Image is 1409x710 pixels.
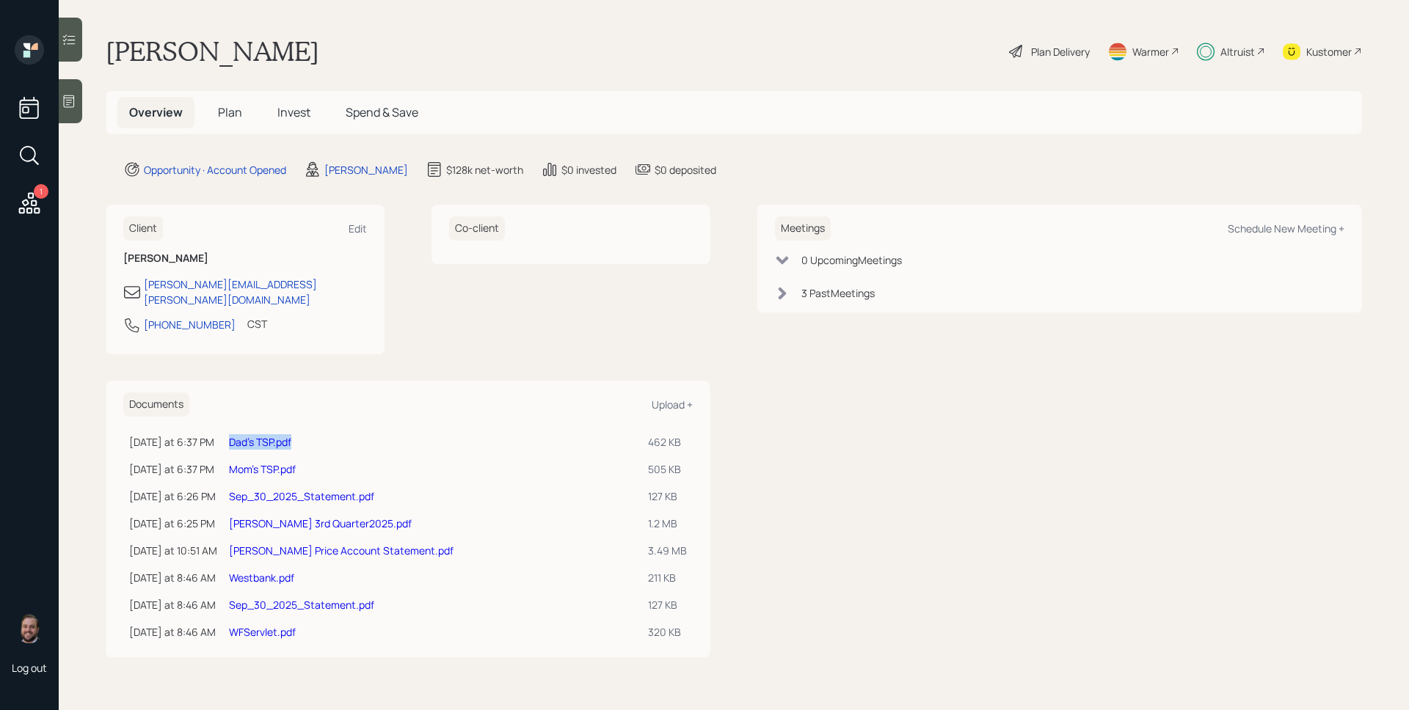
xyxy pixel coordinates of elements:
[129,597,217,612] div: [DATE] at 8:46 AM
[1132,44,1169,59] div: Warmer
[229,516,412,530] a: [PERSON_NAME] 3rd Quarter2025.pdf
[144,277,367,307] div: [PERSON_NAME][EMAIL_ADDRESS][PERSON_NAME][DOMAIN_NAME]
[561,162,616,177] div: $0 invested
[349,222,367,235] div: Edit
[648,624,687,640] div: 320 KB
[229,598,374,612] a: Sep_30_2025_Statement.pdf
[1031,44,1090,59] div: Plan Delivery
[655,162,716,177] div: $0 deposited
[218,104,242,120] span: Plan
[144,162,286,177] div: Opportunity · Account Opened
[648,570,687,585] div: 211 KB
[346,104,418,120] span: Spend & Save
[229,544,454,557] a: [PERSON_NAME] Price Account Statement.pdf
[801,252,902,268] div: 0 Upcoming Meeting s
[129,434,217,450] div: [DATE] at 6:37 PM
[15,614,44,643] img: james-distasi-headshot.png
[123,216,163,241] h6: Client
[129,543,217,558] div: [DATE] at 10:51 AM
[277,104,310,120] span: Invest
[229,489,374,503] a: Sep_30_2025_Statement.pdf
[324,162,408,177] div: [PERSON_NAME]
[648,516,687,531] div: 1.2 MB
[229,571,294,585] a: Westbank.pdf
[1306,44,1352,59] div: Kustomer
[12,661,47,675] div: Log out
[775,216,831,241] h6: Meetings
[1228,222,1344,235] div: Schedule New Meeting +
[229,435,291,449] a: Dad's TSP.pdf
[129,461,217,477] div: [DATE] at 6:37 PM
[648,461,687,477] div: 505 KB
[34,184,48,199] div: 1
[652,398,693,411] div: Upload +
[229,625,296,639] a: WFServlet.pdf
[648,434,687,450] div: 462 KB
[129,104,183,120] span: Overview
[648,543,687,558] div: 3.49 MB
[129,570,217,585] div: [DATE] at 8:46 AM
[648,597,687,612] div: 127 KB
[123,252,367,265] h6: [PERSON_NAME]
[129,516,217,531] div: [DATE] at 6:25 PM
[449,216,505,241] h6: Co-client
[247,316,267,332] div: CST
[801,285,875,301] div: 3 Past Meeting s
[129,624,217,640] div: [DATE] at 8:46 AM
[446,162,523,177] div: $128k net-worth
[123,392,189,417] h6: Documents
[144,317,236,332] div: [PHONE_NUMBER]
[648,488,687,504] div: 127 KB
[229,462,296,476] a: Mom's TSP.pdf
[106,35,319,67] h1: [PERSON_NAME]
[1220,44,1255,59] div: Altruist
[129,488,217,504] div: [DATE] at 6:26 PM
